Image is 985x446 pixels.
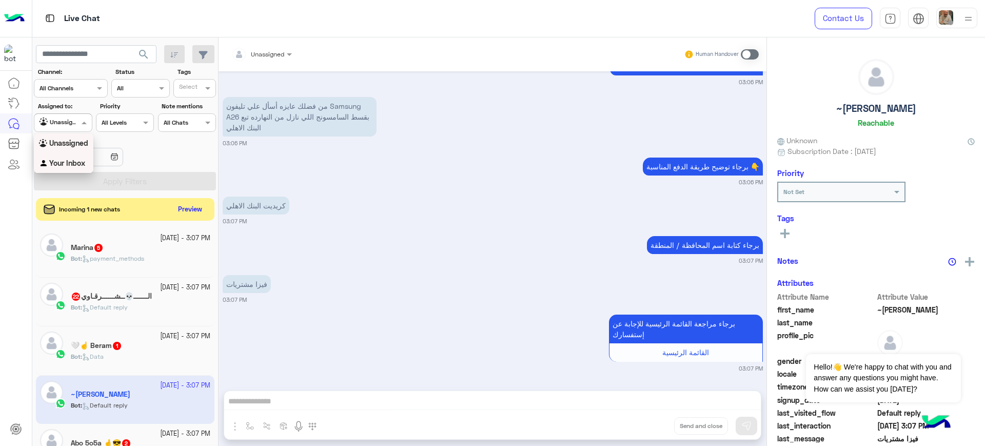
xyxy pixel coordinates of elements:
label: Priority [100,102,153,111]
h6: Tags [777,214,975,223]
span: Data [82,353,104,360]
img: userImage [939,10,953,25]
img: defaultAdmin.png [859,60,894,94]
img: hulul-logo.png [918,405,954,441]
span: profile_pic [777,330,875,354]
h5: 🤍☝️ Beram [71,341,122,350]
h6: Priority [777,168,804,178]
span: last_interaction [777,420,875,431]
button: Apply Filters [34,172,216,190]
a: tab [880,8,900,29]
span: Subscription Date : [DATE] [787,146,876,157]
button: Send and close [674,417,728,435]
img: profile [962,12,975,25]
p: Live Chat [64,12,100,26]
span: 1 [113,342,121,350]
span: Bot [71,353,81,360]
small: 03:06 PM [223,139,247,147]
small: Human Handover [696,50,739,59]
label: Tags [178,67,215,76]
span: Hello!👋 We're happy to chat with you and answer any questions you might have. How can we assist y... [806,354,960,402]
span: last_message [777,433,875,444]
h6: Notes [777,256,798,265]
small: [DATE] - 3:07 PM [160,234,210,243]
img: tab [44,12,56,25]
button: Preview [174,202,207,217]
a: Contact Us [815,8,872,29]
span: gender [777,356,875,366]
label: Channel: [38,67,107,76]
img: INBOX.AGENTFILTER.UNASSIGNED [39,139,49,149]
span: Attribute Value [877,292,975,302]
b: : [71,353,82,360]
ng-dropdown-panel: Options list [34,133,93,173]
h6: Attributes [777,278,814,287]
small: [DATE] - 3:07 PM [160,332,210,341]
img: defaultAdmin.png [40,332,63,355]
span: Bot [71,303,81,311]
small: 03:07 PM [739,257,763,265]
span: locale [777,369,875,379]
span: Default reply [877,408,975,418]
span: last_visited_flow [777,408,875,418]
small: 03:07 PM [739,364,763,373]
b: Your Inbox [49,159,85,167]
h6: Reachable [858,118,894,127]
img: WhatsApp [55,300,66,311]
span: last_name [777,317,875,328]
p: 9/10/2025, 3:07 PM [223,275,271,293]
p: 9/10/2025, 3:07 PM [223,197,289,215]
label: Date Range [38,136,153,145]
span: 5 [94,244,103,252]
span: payment_methods [82,255,144,262]
small: 03:06 PM [739,78,763,86]
small: 03:06 PM [739,178,763,186]
span: Attribute Name [777,292,875,302]
img: defaultAdmin.png [40,234,63,257]
img: defaultAdmin.png [40,283,63,306]
img: INBOX.AGENTFILTER.YOURINBOX [39,159,49,169]
img: Logo [4,8,25,29]
label: Note mentions [162,102,214,111]
h5: ~[PERSON_NAME] [836,103,916,114]
span: 2025-10-09T12:07:34.662Z [877,420,975,431]
span: first_name [777,304,875,315]
span: timezone [777,381,875,392]
small: 03:07 PM [223,296,247,304]
span: ~Hadeer [877,304,975,315]
span: search [137,48,150,61]
img: 1403182699927242 [4,45,23,63]
b: Not Set [783,188,804,196]
span: Unknown [777,135,817,146]
span: Bot [71,255,81,262]
b: Unassigned [49,139,88,147]
div: Select [178,82,198,94]
img: add [965,257,974,266]
img: WhatsApp [55,349,66,359]
p: 9/10/2025, 3:07 PM [609,315,763,343]
small: 03:07 PM [223,217,247,225]
small: [DATE] - 3:07 PM [160,283,210,293]
h5: الـــــــ💀ــشــــــرقـاوي [71,292,152,301]
img: notes [948,258,956,266]
span: فيزا مشتريات [877,433,975,444]
button: search [131,45,156,67]
span: signup_date [777,395,875,405]
p: 9/10/2025, 3:06 PM [643,158,763,176]
p: 9/10/2025, 3:07 PM [647,236,763,254]
label: Status [115,67,168,76]
b: : [71,303,82,311]
img: tab [913,13,924,25]
span: Default reply [82,303,128,311]
img: defaultAdmin.png [877,330,903,356]
img: tab [884,13,896,25]
span: Incoming 1 new chats [59,205,120,214]
label: Assigned to: [38,102,91,111]
p: 9/10/2025, 3:06 PM [223,97,377,137]
b: : [71,255,82,262]
span: 22 [72,293,80,301]
img: WhatsApp [55,251,66,261]
small: [DATE] - 3:07 PM [160,429,210,439]
span: القائمة الرئيسية [662,348,709,357]
h5: Marina [71,243,104,252]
